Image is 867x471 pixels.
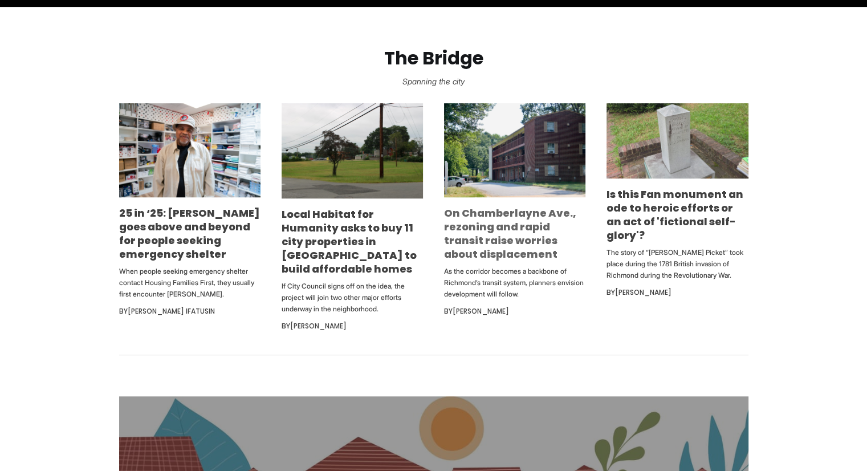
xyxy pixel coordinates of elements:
p: When people seeking emergency shelter contact Housing Families First, they usually first encounte... [119,266,260,300]
p: As the corridor becomes a backbone of Richmond’s transit system, planners envision development wi... [444,266,585,300]
a: [PERSON_NAME] [290,321,347,331]
p: Spanning the city [18,74,849,90]
div: By [607,286,748,299]
a: Is this Fan monument an ode to heroic efforts or an act of 'fictional self-glory'? [607,187,743,242]
img: Is this Fan monument an ode to heroic efforts or an act of 'fictional self-glory'? [607,103,748,178]
div: By [444,304,585,318]
a: Local Habitat for Humanity asks to buy 11 city properties in [GEOGRAPHIC_DATA] to build affordabl... [282,207,417,276]
div: By [119,304,260,318]
a: On Chamberlayne Ave., rezoning and rapid transit raise worries about displacement [444,206,576,261]
img: 25 in ‘25: Rodney Hopkins goes above and beyond for people seeking emergency shelter [119,103,260,198]
p: The story of “[PERSON_NAME] Picket” took place during the 1781 British invasion of Richmond durin... [607,247,748,281]
img: Local Habitat for Humanity asks to buy 11 city properties in Northside to build affordable homes [282,103,423,198]
img: On Chamberlayne Ave., rezoning and rapid transit raise worries about displacement [444,103,585,197]
a: [PERSON_NAME] [615,287,671,297]
a: [PERSON_NAME] Ifatusin [128,306,215,316]
p: If City Council signs off on the idea, the project will join two other major efforts underway in ... [282,281,423,315]
div: By [282,319,423,333]
h2: The Bridge [18,48,849,69]
a: [PERSON_NAME] [453,306,509,316]
a: 25 in ‘25: [PERSON_NAME] goes above and beyond for people seeking emergency shelter [119,206,260,261]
